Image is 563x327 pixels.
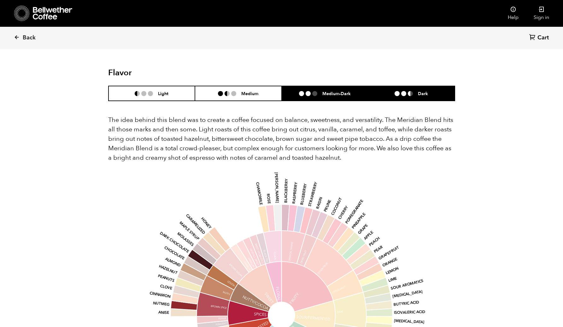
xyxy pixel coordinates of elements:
h6: Medium-Dark [322,91,351,96]
span: Back [23,34,36,42]
h6: Medium [241,91,258,96]
a: Cart [529,34,550,42]
span: Cart [537,34,549,42]
h6: Light [158,91,168,96]
h2: Flavor [108,68,224,78]
p: The idea behind this blend was to create a coffee focused on balance, sweetness, and versatility.... [108,115,455,163]
h6: Dark [418,91,428,96]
